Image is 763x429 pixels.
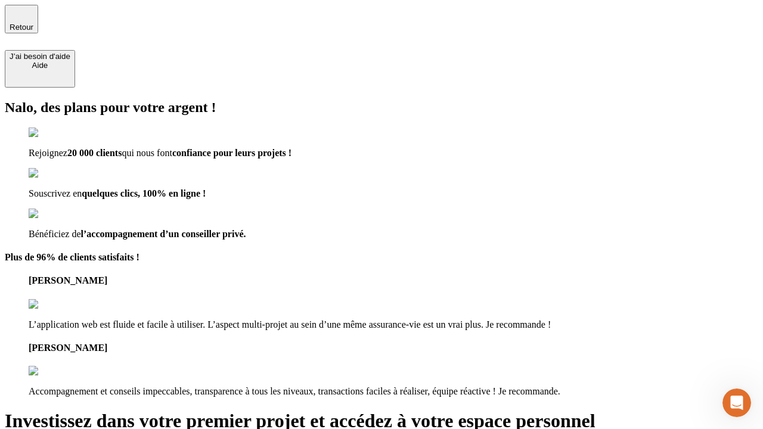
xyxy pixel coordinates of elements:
img: reviews stars [29,366,88,377]
p: Accompagnement et conseils impeccables, transparence à tous les niveaux, transactions faciles à r... [29,386,758,397]
span: Souscrivez en [29,188,206,198]
strong: 20 000 clients [67,148,122,158]
h4: Plus de 96% de clients satisfaits ! [5,252,758,263]
span: Bénéficiez de [29,229,246,239]
h4: [PERSON_NAME] [29,275,758,286]
span: Retour [10,23,33,32]
div: Aide [10,61,70,70]
img: checkmark [29,168,80,179]
div: J’ai besoin d'aide [10,52,70,61]
span: Rejoignez qui nous font [29,148,291,158]
strong: l’accompagnement d’un conseiller privé. [81,229,246,239]
h2: Nalo, des plans pour votre argent ! [5,100,758,116]
button: Retour [5,5,38,33]
button: J’ai besoin d'aideAide [5,50,75,88]
img: checkmark [29,128,80,138]
img: reviews stars [29,299,88,310]
h4: [PERSON_NAME] [29,343,758,353]
img: checkmark [29,209,80,219]
strong: quelques clics, 100% en ligne ! [82,188,206,198]
strong: confiance pour leurs projets ! [172,148,291,158]
iframe: Intercom live chat [722,388,751,417]
p: L’application web est fluide et facile à utiliser. L’aspect multi-projet au sein d’une même assur... [29,319,758,330]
